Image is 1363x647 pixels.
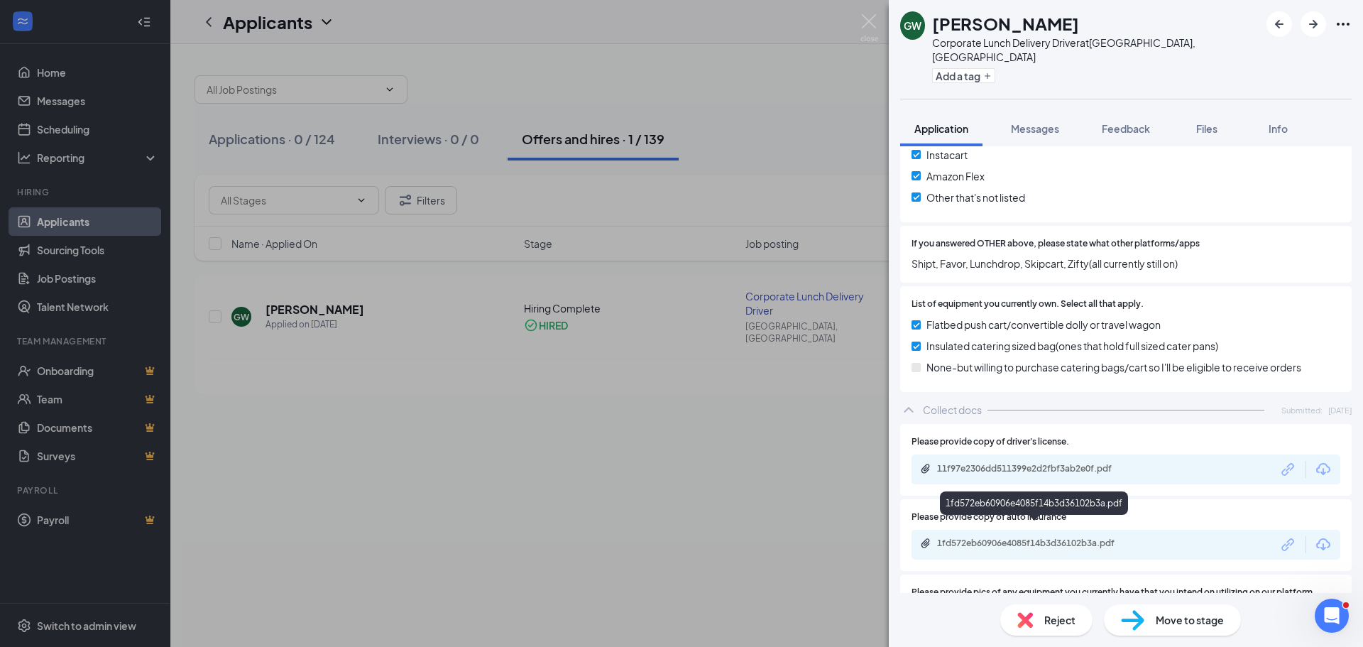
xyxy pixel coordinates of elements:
[937,538,1136,549] div: 1fd572eb60906e4085f14b3d36102b3a.pdf
[926,317,1161,332] span: Flatbed push cart/convertible dolly or travel wagon
[923,403,982,417] div: Collect docs
[1102,122,1150,135] span: Feedback
[904,18,921,33] div: GW
[926,359,1301,375] span: None-but willing to purchase catering bags/cart so I'll be eligible to receive orders
[940,491,1128,515] div: 1fd572eb60906e4085f14b3d36102b3a.pdf
[937,463,1136,474] div: 11f97e2306dd511399e2d2fbf3ab2e0f.pdf
[983,72,992,80] svg: Plus
[1279,460,1298,479] svg: Link
[1328,404,1352,416] span: [DATE]
[912,435,1069,449] span: Please provide copy of driver's license.
[900,401,917,418] svg: ChevronUp
[1011,122,1059,135] span: Messages
[920,463,931,474] svg: Paperclip
[920,538,931,549] svg: Paperclip
[1335,16,1352,33] svg: Ellipses
[912,586,1315,599] span: Please provide pics of any equipment you currently have that you intend on utilizing on our platf...
[912,256,1340,271] span: Shipt, Favor, Lunchdrop, Skipcart, Zifty(all currently still on)
[1269,122,1288,135] span: Info
[920,538,1150,551] a: Paperclip1fd572eb60906e4085f14b3d36102b3a.pdf
[1315,536,1332,553] svg: Download
[926,338,1218,354] span: Insulated catering sized bag(ones that hold full sized cater pans)
[932,68,995,83] button: PlusAdd a tag
[1044,612,1075,628] span: Reject
[926,190,1025,205] span: Other that's not listed
[1281,404,1323,416] span: Submitted:
[926,168,985,184] span: Amazon Flex
[1271,16,1288,33] svg: ArrowLeftNew
[932,11,1079,36] h1: [PERSON_NAME]
[912,237,1200,251] span: If you answered OTHER above, please state what other platforms/apps
[1156,612,1224,628] span: Move to stage
[1305,16,1322,33] svg: ArrowRight
[1279,535,1298,554] svg: Link
[1315,599,1349,633] iframe: Intercom live chat
[920,463,1150,477] a: Paperclip11f97e2306dd511399e2d2fbf3ab2e0f.pdf
[912,511,1066,524] span: Please provide copy of auto insurance
[926,147,968,163] span: Instacart
[1196,122,1217,135] span: Files
[932,36,1259,64] div: Corporate Lunch Delivery Driver at [GEOGRAPHIC_DATA], [GEOGRAPHIC_DATA]
[1301,11,1326,37] button: ArrowRight
[912,298,1144,311] span: List of equipment you currently own. Select all that apply.
[1266,11,1292,37] button: ArrowLeftNew
[1315,461,1332,478] svg: Download
[914,122,968,135] span: Application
